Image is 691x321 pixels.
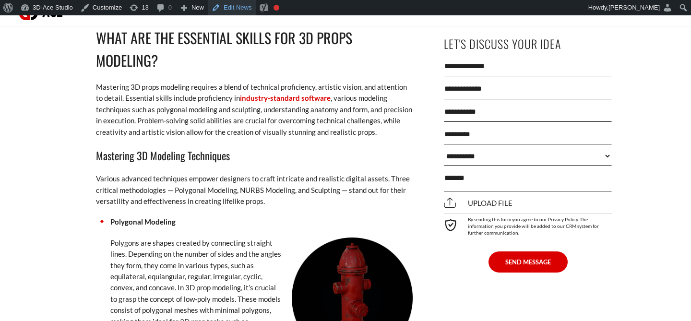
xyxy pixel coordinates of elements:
a: industry-standard software [240,94,331,102]
p: Let's Discuss Your Idea [444,33,612,55]
button: SEND MESSAGE [488,251,568,273]
div: Focus keyphrase not set [274,5,279,11]
p: Mastering 3D props modeling requires a blend of technical proficiency, artistic vision, and atten... [96,82,413,138]
h2: What are the Essential Skills for 3D Props Modeling? [96,27,413,72]
span: [PERSON_NAME] [608,4,660,11]
span: Upload file [444,199,512,207]
strong: Polygonal Modeling [110,217,176,226]
div: By sending this form you agree to our Privacy Policy. The information you provide will be added t... [444,213,612,236]
h3: Mastering 3D Modeling Techniques [96,147,413,164]
p: Various advanced techniques empower designers to craft intricate and realistic digital assets. Th... [96,173,413,207]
